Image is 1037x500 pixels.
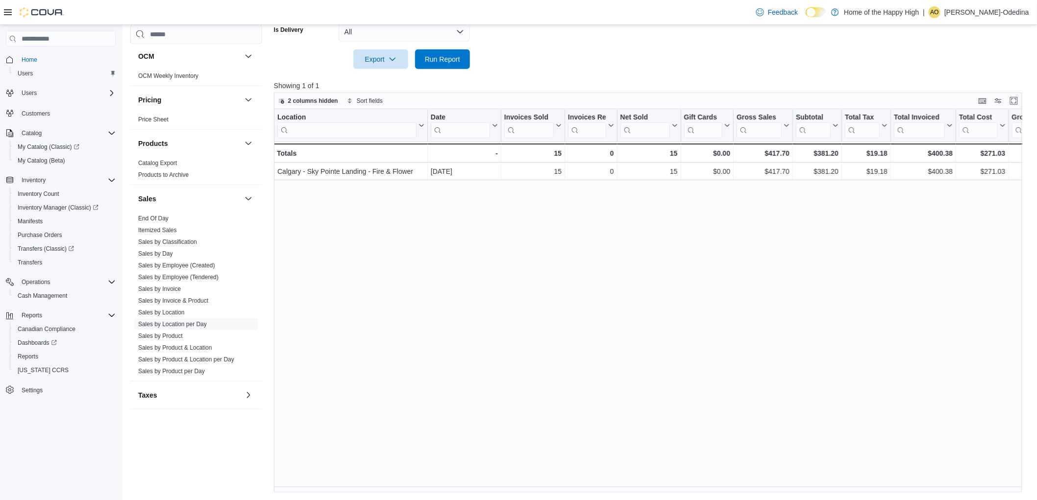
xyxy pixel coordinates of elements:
div: Sales [130,213,262,381]
span: Inventory Count [14,188,116,200]
span: Transfers (Classic) [18,245,74,253]
a: Sales by Employee (Created) [138,262,215,269]
span: Users [18,87,116,99]
button: Products [138,139,241,148]
button: Location [277,113,424,138]
a: Price Sheet [138,116,169,123]
button: Date [431,113,498,138]
span: Catalog Export [138,159,177,167]
span: Settings [18,384,116,396]
a: My Catalog (Classic) [10,140,120,154]
button: Purchase Orders [10,228,120,242]
div: [DATE] [431,166,498,177]
a: Inventory Manager (Classic) [14,202,102,214]
div: Subtotal [796,113,831,122]
span: Feedback [768,7,798,17]
button: Reports [2,309,120,322]
div: Total Invoiced [894,113,945,138]
div: Ade Ola-Odedina [929,6,940,18]
a: Itemized Sales [138,227,177,234]
a: Canadian Compliance [14,323,79,335]
span: Users [18,70,33,77]
a: My Catalog (Classic) [14,141,83,153]
span: 2 columns hidden [288,97,338,105]
div: Gross Sales [737,113,782,138]
div: 15 [504,147,562,159]
button: Net Sold [620,113,677,138]
span: Dashboards [14,337,116,349]
div: 15 [620,166,677,177]
div: Location [277,113,417,138]
span: AO [931,6,939,18]
button: Display options [992,95,1004,107]
div: $417.70 [737,147,790,159]
h3: Taxes [138,390,157,400]
button: Taxes [138,390,241,400]
span: End Of Day [138,214,169,222]
div: Totals [277,147,424,159]
div: 15 [504,166,562,177]
span: Itemized Sales [138,226,177,234]
div: $19.18 [845,166,888,177]
button: My Catalog (Beta) [10,154,120,167]
span: Home [22,56,37,64]
h3: Pricing [138,95,161,105]
a: Sales by Product & Location per Day [138,356,234,363]
span: Sales by Product & Location per Day [138,356,234,363]
a: Purchase Orders [14,229,66,241]
a: Settings [18,384,47,396]
span: Users [22,89,37,97]
span: Transfers [14,257,116,268]
span: Operations [18,276,116,288]
a: Manifests [14,215,47,227]
a: Inventory Manager (Classic) [10,201,120,214]
button: Reports [18,310,46,321]
a: Users [14,68,37,79]
img: Cova [20,7,64,17]
div: $417.70 [737,166,790,177]
div: $0.00 [684,166,730,177]
button: Users [10,67,120,80]
a: [US_STATE] CCRS [14,364,73,376]
p: Showing 1 of 1 [274,81,1030,91]
div: Gross Sales [737,113,782,122]
span: Transfers [18,259,42,266]
a: Feedback [752,2,802,22]
div: Net Sold [620,113,669,138]
a: Dashboards [14,337,61,349]
a: My Catalog (Beta) [14,155,69,167]
div: $19.18 [845,147,888,159]
button: Total Invoiced [894,113,953,138]
a: Home [18,54,41,66]
span: Sales by Product [138,332,183,340]
a: Sales by Classification [138,238,197,245]
button: Total Cost [959,113,1005,138]
input: Dark Mode [806,7,826,18]
span: Manifests [18,217,43,225]
span: Inventory [18,174,116,186]
button: Users [2,86,120,100]
button: Subtotal [796,113,839,138]
span: Sales by Day [138,250,173,258]
span: Sales by Product per Day [138,367,205,375]
div: OCM [130,70,262,86]
span: Inventory [22,176,46,184]
a: Sales by Day [138,250,173,257]
a: Sales by Location [138,309,185,316]
button: Inventory Count [10,187,120,201]
span: Export [359,49,402,69]
span: Inventory Manager (Classic) [14,202,116,214]
button: Canadian Compliance [10,322,120,336]
button: OCM [243,50,254,62]
div: Subtotal [796,113,831,138]
span: Products to Archive [138,171,189,179]
button: Operations [2,275,120,289]
span: Home [18,53,116,66]
span: Inventory Manager (Classic) [18,204,99,212]
button: Transfers [10,256,120,269]
span: Customers [22,110,50,118]
span: Sales by Employee (Created) [138,262,215,269]
a: Sales by Product & Location [138,344,212,351]
button: Cash Management [10,289,120,303]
